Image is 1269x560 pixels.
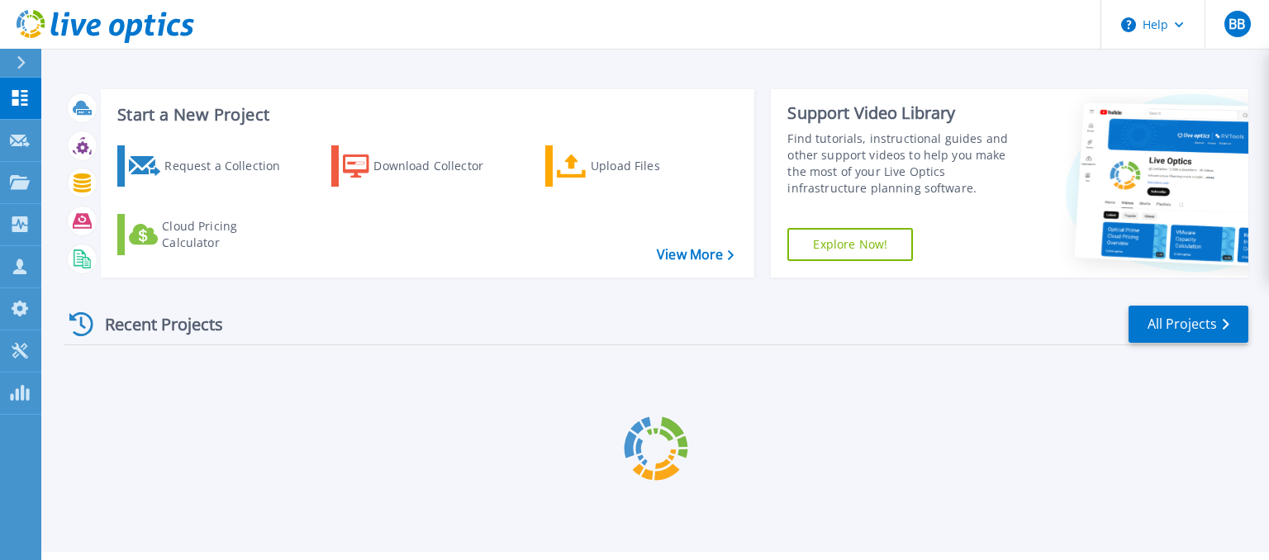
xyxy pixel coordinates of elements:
h3: Start a New Project [117,106,734,124]
div: Recent Projects [64,304,245,344]
div: Support Video Library [787,102,1027,124]
a: All Projects [1129,306,1248,343]
span: BB [1229,17,1245,31]
div: Request a Collection [164,149,297,183]
a: Request a Collection [117,145,302,187]
a: View More [657,247,734,263]
a: Explore Now! [787,228,913,261]
a: Download Collector [331,145,516,187]
div: Download Collector [373,149,506,183]
div: Upload Files [591,149,723,183]
div: Cloud Pricing Calculator [162,218,294,251]
div: Find tutorials, instructional guides and other support videos to help you make the most of your L... [787,131,1027,197]
a: Cloud Pricing Calculator [117,214,302,255]
a: Upload Files [545,145,730,187]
